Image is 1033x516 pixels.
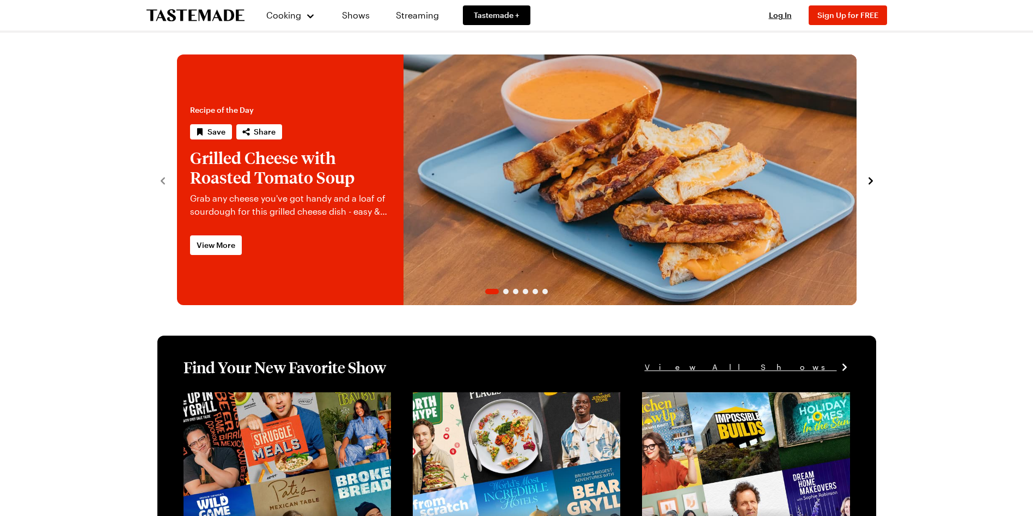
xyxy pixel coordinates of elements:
span: Go to slide 4 [523,289,528,294]
span: Log In [769,10,792,20]
button: Save recipe [190,124,232,139]
a: View More [190,235,242,255]
a: View full content for [object Object] [413,393,561,404]
button: navigate to next item [865,173,876,186]
span: Go to slide 3 [513,289,518,294]
span: Cooking [266,10,301,20]
span: Sign Up for FREE [817,10,878,20]
span: View More [197,240,235,251]
button: Sign Up for FREE [809,5,887,25]
a: Tastemade + [463,5,530,25]
a: View full content for [object Object] [184,393,332,404]
h1: Find Your New Favorite Show [184,357,386,377]
button: Cooking [266,2,316,28]
span: Save [207,126,225,137]
span: Go to slide 2 [503,289,509,294]
span: Tastemade + [474,10,519,21]
a: View All Shows [645,361,850,373]
button: navigate to previous item [157,173,168,186]
button: Log In [759,10,802,21]
span: Go to slide 5 [533,289,538,294]
span: Share [254,126,276,137]
span: Go to slide 1 [485,289,499,294]
a: View full content for [object Object] [642,393,791,404]
a: To Tastemade Home Page [146,9,245,22]
button: Share [236,124,282,139]
span: Go to slide 6 [542,289,548,294]
span: View All Shows [645,361,837,373]
div: 1 / 6 [177,54,857,305]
